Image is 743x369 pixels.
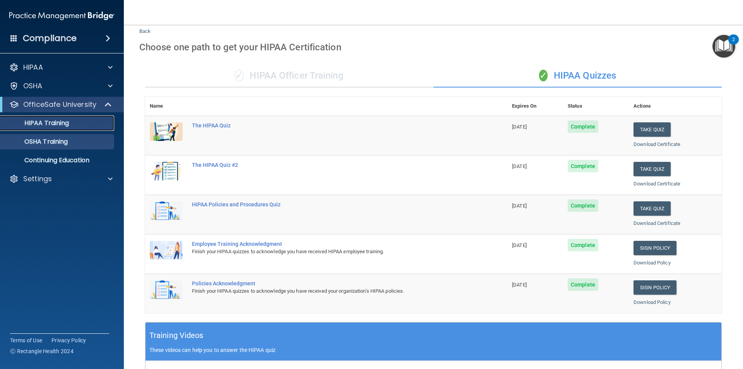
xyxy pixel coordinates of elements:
[539,70,548,81] span: ✓
[192,241,469,247] div: Employee Training Acknowledgment
[51,336,86,344] a: Privacy Policy
[139,36,728,58] div: Choose one path to get your HIPAA Certification
[5,138,68,146] p: OSHA Training
[9,8,115,24] img: PMB logo
[512,282,527,288] span: [DATE]
[732,39,735,50] div: 2
[568,278,598,291] span: Complete
[9,100,112,109] a: OfficeSafe University
[192,247,469,256] div: Finish your HIPAA quizzes to acknowledge you have received HIPAA employee training.
[507,97,563,116] th: Expires On
[149,329,204,342] h5: Training Videos
[629,97,722,116] th: Actions
[633,299,671,305] a: Download Policy
[23,81,43,91] p: OSHA
[633,201,671,216] button: Take Quiz
[145,64,433,88] div: HIPAA Officer Training
[192,280,469,287] div: Policies Acknowledgment
[23,100,96,109] p: OfficeSafe University
[633,280,676,295] a: Sign Policy
[10,336,42,344] a: Terms of Use
[433,64,722,88] div: HIPAA Quizzes
[563,97,629,116] th: Status
[235,70,243,81] span: ✓
[512,124,527,130] span: [DATE]
[192,201,469,208] div: HIPAA Policies and Procedures Quiz
[192,162,469,168] div: The HIPAA Quiz #2
[192,122,469,129] div: The HIPAA Quiz
[512,203,527,209] span: [DATE]
[568,239,598,251] span: Complete
[633,241,676,255] a: Sign Policy
[712,35,735,58] button: Open Resource Center, 2 new notifications
[192,287,469,296] div: Finish your HIPAA quizzes to acknowledge you have received your organization’s HIPAA policies.
[5,119,69,127] p: HIPAA Training
[512,242,527,248] span: [DATE]
[23,63,43,72] p: HIPAA
[633,122,671,137] button: Take Quiz
[9,174,113,184] a: Settings
[9,81,113,91] a: OSHA
[149,347,717,353] p: These videos can help you to answer the HIPAA quiz
[5,156,111,164] p: Continuing Education
[10,347,74,355] span: Ⓒ Rectangle Health 2024
[23,174,52,184] p: Settings
[568,160,598,172] span: Complete
[9,63,113,72] a: HIPAA
[633,220,680,226] a: Download Certificate
[512,163,527,169] span: [DATE]
[633,141,680,147] a: Download Certificate
[23,33,77,44] h4: Compliance
[633,181,680,187] a: Download Certificate
[633,260,671,266] a: Download Policy
[145,97,187,116] th: Name
[139,19,151,34] a: Back
[568,120,598,133] span: Complete
[568,199,598,212] span: Complete
[633,162,671,176] button: Take Quiz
